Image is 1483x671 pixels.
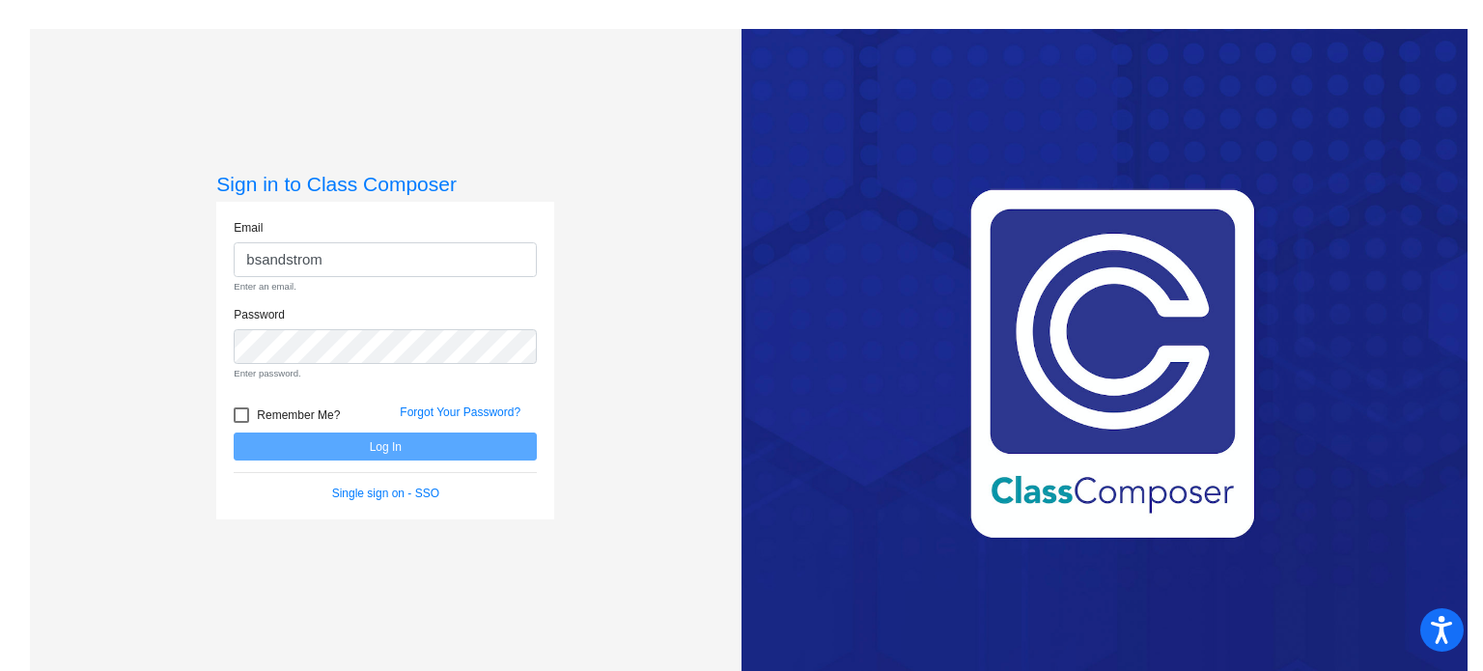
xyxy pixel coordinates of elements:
[216,172,554,196] h3: Sign in to Class Composer
[257,404,340,427] span: Remember Me?
[332,487,439,500] a: Single sign on - SSO
[400,405,520,419] a: Forgot Your Password?
[234,219,263,237] label: Email
[234,280,537,294] small: Enter an email.
[234,367,537,380] small: Enter password.
[234,306,285,323] label: Password
[234,433,537,461] button: Log In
